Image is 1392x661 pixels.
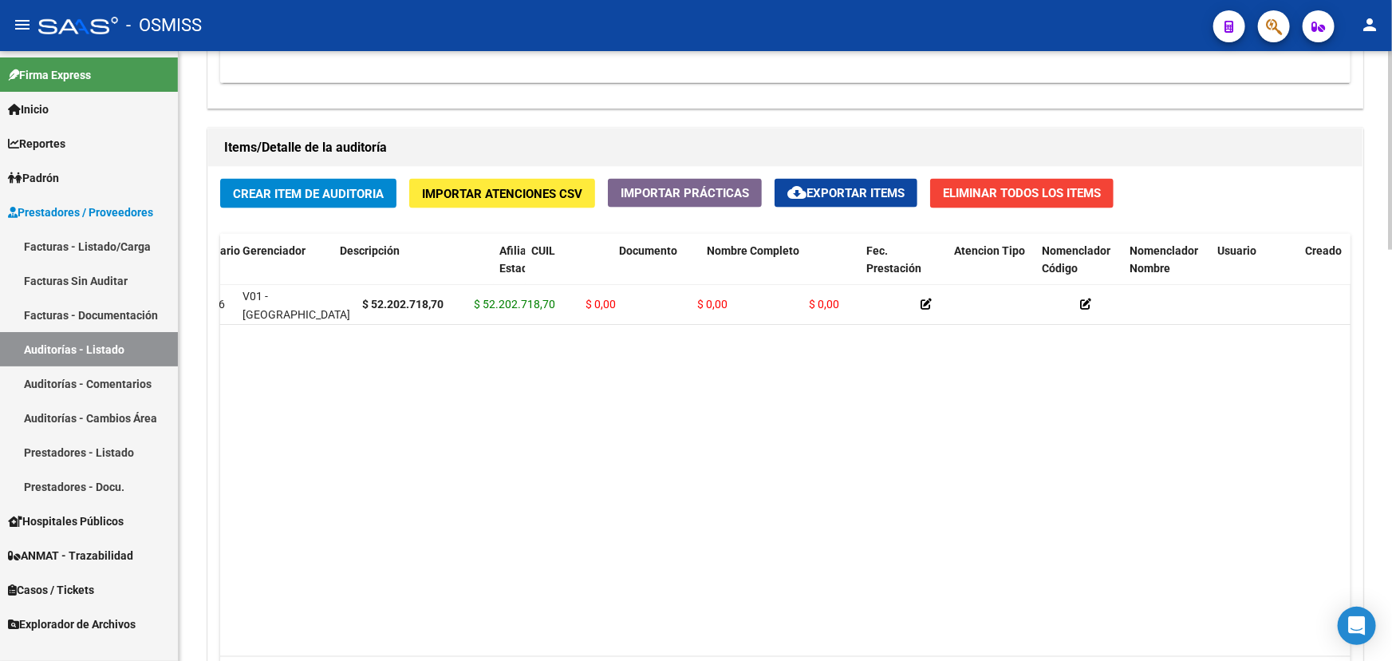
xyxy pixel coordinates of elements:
span: Prestadores / Proveedores [8,204,153,221]
span: Firma Express [8,66,91,84]
span: Nomenclador Nombre [1130,244,1198,275]
span: Crear Item de Auditoria [233,187,384,201]
strong: $ 52.202.718,70 [362,298,444,311]
h1: Items/Detalle de la auditoría [224,135,1347,160]
span: Documento [619,244,677,257]
datatable-header-cell: Fec. Prestación [860,234,948,304]
span: Importar Atenciones CSV [422,187,582,201]
span: $ 0,00 [697,298,728,311]
span: Comentario Gerenciador [180,244,306,257]
span: Atencion Tipo [954,244,1025,257]
span: Usuario [1217,244,1256,257]
span: Padrón [8,169,59,187]
span: Exportar Items [787,186,905,200]
span: $ 0,00 [586,298,616,311]
span: Nomenclador Código [1042,244,1110,275]
datatable-header-cell: Usuario [1211,234,1299,304]
mat-icon: person [1360,15,1379,34]
span: ANMAT - Trazabilidad [8,547,133,564]
span: $ 52.202.718,70 [474,298,555,311]
button: Exportar Items [775,179,917,208]
datatable-header-cell: Comentario Gerenciador [174,234,333,304]
span: Afiliado Estado [499,244,539,275]
button: Importar Atenciones CSV [409,179,595,208]
span: Hospitales Públicos [8,513,124,530]
span: V01 - [GEOGRAPHIC_DATA] [243,290,350,321]
span: Casos / Tickets [8,581,94,599]
span: Inicio [8,101,49,118]
div: Open Intercom Messenger [1338,607,1376,645]
datatable-header-cell: CUIL [525,234,613,304]
datatable-header-cell: Nombre Completo [700,234,860,304]
datatable-header-cell: Descripción [333,234,493,304]
datatable-header-cell: Documento [613,234,700,304]
button: Eliminar Todos los Items [930,179,1114,208]
span: Nombre Completo [707,244,799,257]
span: Explorador de Archivos [8,615,136,633]
span: CUIL [531,244,555,257]
span: Reportes [8,135,65,152]
datatable-header-cell: Atencion Tipo [948,234,1035,304]
span: Creado [1305,244,1342,257]
mat-icon: cloud_download [787,183,806,202]
span: $ 0,00 [809,298,839,311]
mat-icon: menu [13,15,32,34]
datatable-header-cell: Nomenclador Código [1035,234,1123,304]
button: Importar Prácticas [608,179,762,208]
datatable-header-cell: Nomenclador Nombre [1123,234,1211,304]
span: Eliminar Todos los Items [943,186,1101,200]
span: Importar Prácticas [621,186,749,200]
span: - OSMISS [126,8,202,43]
button: Crear Item de Auditoria [220,179,396,208]
span: Descripción [340,244,400,257]
datatable-header-cell: Afiliado Estado [493,234,525,304]
span: Fec. Prestación [866,244,921,275]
